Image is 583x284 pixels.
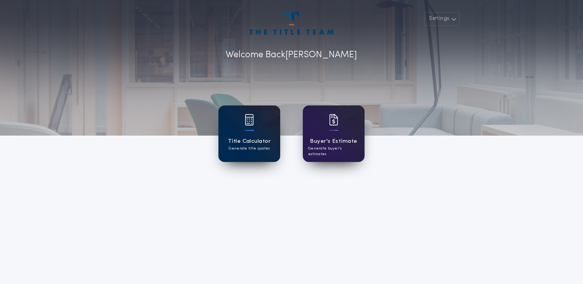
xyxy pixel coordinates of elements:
p: Generate buyer's estimates [308,146,359,157]
img: account-logo [249,12,334,35]
h1: Title Calculator [228,137,271,146]
img: card icon [329,114,338,125]
a: card iconBuyer's EstimateGenerate buyer's estimates [303,105,365,162]
h1: Buyer's Estimate [310,137,357,146]
button: Settings [424,12,459,26]
p: Welcome Back [PERSON_NAME] [226,48,357,62]
p: Generate title quotes [229,146,270,151]
img: card icon [245,114,254,125]
a: card iconTitle CalculatorGenerate title quotes [218,105,280,162]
